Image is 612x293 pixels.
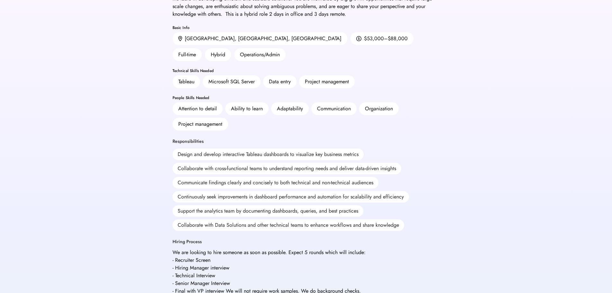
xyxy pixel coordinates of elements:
[173,191,409,203] div: Continuously seek improvements in dashboard performance and automation for scalability and effici...
[173,239,202,245] div: Hiring Process
[317,105,351,113] div: Communication
[305,78,349,86] div: Project management
[173,219,404,231] div: Collaborate with Data Solutions and other technical teams to enhance workflows and share knowledge
[173,69,440,73] div: Technical Skills Needed
[365,105,393,113] div: Organization
[178,36,182,41] img: location.svg
[173,138,204,145] div: Responsibilities
[356,36,361,41] img: money.svg
[205,48,231,61] div: Hybrid
[277,105,303,113] div: Adaptability
[173,48,202,61] div: Full-time
[234,48,286,61] div: Operations/Admin
[178,78,194,86] div: Tableau
[269,78,291,86] div: Data entry
[173,163,401,174] div: Collaborate with cross-functional teams to understand reporting needs and deliver data-driven ins...
[231,105,263,113] div: Ability to learn
[173,149,364,160] div: Design and develop interactive Tableau dashboards to visualize key business metrics
[178,120,222,128] div: Project management
[185,35,341,42] div: [GEOGRAPHIC_DATA], [GEOGRAPHIC_DATA], [GEOGRAPHIC_DATA]
[173,96,440,100] div: People Skills Needed
[364,35,408,42] div: $53,000–$88,000
[173,205,363,217] div: Support the analytics team by documenting dashboards, queries, and best practices
[178,105,217,113] div: Attention to detail
[173,177,378,188] div: Communicate findings clearly and concisely to both technical and non-technical audiences
[173,26,440,30] div: Basic Info
[208,78,255,86] div: Microsoft SQL Server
